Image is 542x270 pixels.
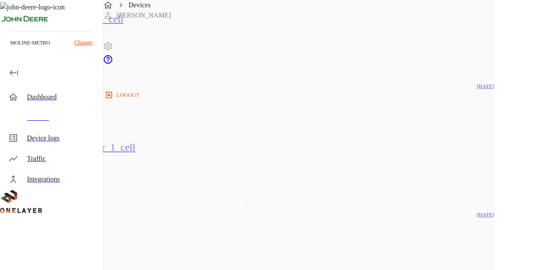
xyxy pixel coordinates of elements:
a: logout [103,88,542,102]
a: onelayer-support [103,59,113,66]
button: logout [103,88,143,102]
li: 2 Devices [17,176,494,186]
li: 1 Models [17,186,494,196]
span: Support Portal [103,59,113,66]
p: [DATE] [477,211,494,219]
p: [PERSON_NAME] [117,10,171,21]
